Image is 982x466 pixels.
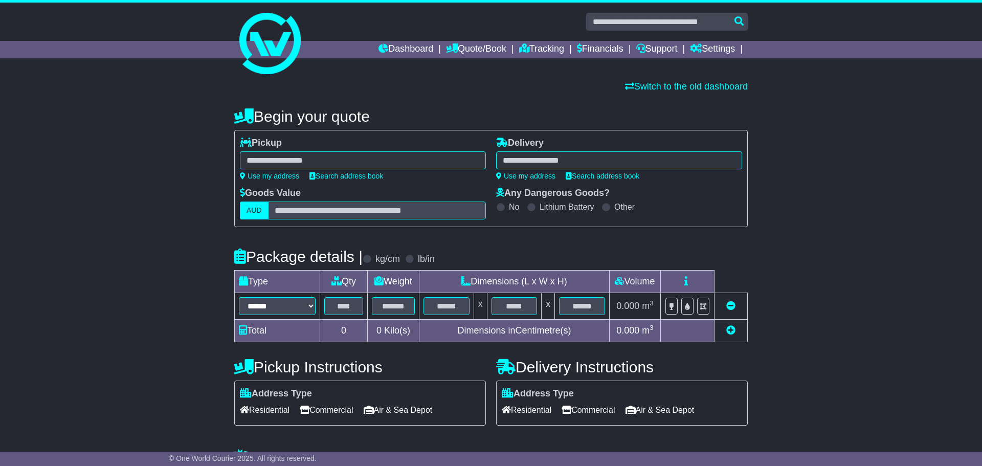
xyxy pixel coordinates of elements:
span: m [642,301,654,311]
span: Air & Sea Depot [364,402,433,418]
a: Support [636,41,678,58]
h4: Delivery Instructions [496,359,748,375]
td: Dimensions in Centimetre(s) [419,320,609,342]
label: Address Type [502,388,574,400]
a: Add new item [726,325,735,336]
td: Volume [609,271,660,293]
a: Settings [690,41,735,58]
td: 0 [320,320,368,342]
label: Address Type [240,388,312,400]
span: Residential [240,402,289,418]
a: Dashboard [378,41,433,58]
td: Qty [320,271,368,293]
span: Commercial [562,402,615,418]
a: Quote/Book [446,41,506,58]
span: m [642,325,654,336]
td: Kilo(s) [368,320,419,342]
label: Delivery [496,138,544,149]
span: © One World Courier 2025. All rights reserved. [169,454,317,462]
label: Goods Value [240,188,301,199]
a: Financials [577,41,623,58]
label: Any Dangerous Goods? [496,188,610,199]
span: 0 [376,325,382,336]
td: Dimensions (L x W x H) [419,271,609,293]
h4: Begin your quote [234,108,748,125]
a: Search address book [309,172,383,180]
h4: Warranty & Insurance [234,449,748,465]
span: 0.000 [616,301,639,311]
label: No [509,202,519,212]
a: Use my address [496,172,555,180]
a: Tracking [519,41,564,58]
h4: Package details | [234,248,363,265]
sup: 3 [650,324,654,331]
td: Total [235,320,320,342]
a: Remove this item [726,301,735,311]
td: x [542,293,555,320]
a: Search address book [566,172,639,180]
span: Air & Sea Depot [626,402,695,418]
a: Switch to the old dashboard [625,81,748,92]
td: x [474,293,487,320]
label: lb/in [418,254,435,265]
label: kg/cm [375,254,400,265]
sup: 3 [650,299,654,307]
label: AUD [240,202,269,219]
td: Weight [368,271,419,293]
h4: Pickup Instructions [234,359,486,375]
span: Residential [502,402,551,418]
span: 0.000 [616,325,639,336]
label: Pickup [240,138,282,149]
label: Lithium Battery [540,202,594,212]
span: Commercial [300,402,353,418]
label: Other [614,202,635,212]
a: Use my address [240,172,299,180]
td: Type [235,271,320,293]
